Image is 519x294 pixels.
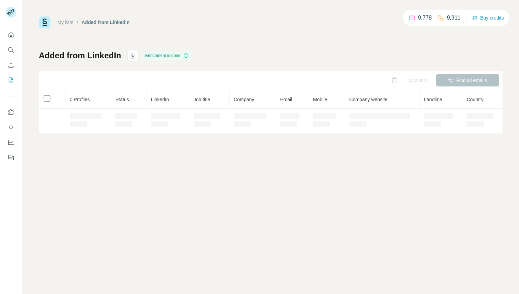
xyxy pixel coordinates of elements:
a: My lists [57,20,73,25]
button: Enrich CSV [5,59,16,71]
li: / [77,19,78,26]
span: Job title [194,97,210,102]
button: Use Surfe on LinkedIn [5,106,16,118]
span: Company [234,97,254,102]
span: Status [115,97,129,102]
button: Search [5,44,16,56]
span: Mobile [313,97,327,102]
h1: Added from LinkedIn [39,50,121,61]
button: My lists [5,74,16,86]
div: Added from LinkedIn [82,19,130,26]
button: Quick start [5,29,16,41]
span: Landline [424,97,442,102]
img: Surfe Logo [39,16,50,28]
p: 9,778 [418,14,432,22]
button: Feedback [5,151,16,164]
div: Enrichment is done [143,51,191,60]
span: Email [280,97,292,102]
button: Dashboard [5,136,16,149]
span: LinkedIn [151,97,169,102]
button: Buy credits [472,13,504,23]
span: 0 Profiles [70,97,90,102]
span: Company website [349,97,388,102]
button: Use Surfe API [5,121,16,133]
p: 9,911 [447,14,461,22]
span: Country [466,97,483,102]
